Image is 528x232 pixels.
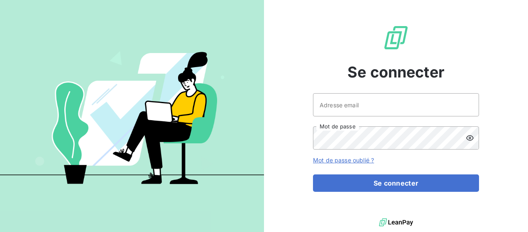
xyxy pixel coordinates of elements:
img: logo [379,216,413,229]
img: Logo LeanPay [383,24,409,51]
input: placeholder [313,93,479,116]
a: Mot de passe oublié ? [313,157,374,164]
span: Se connecter [347,61,445,83]
button: Se connecter [313,174,479,192]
